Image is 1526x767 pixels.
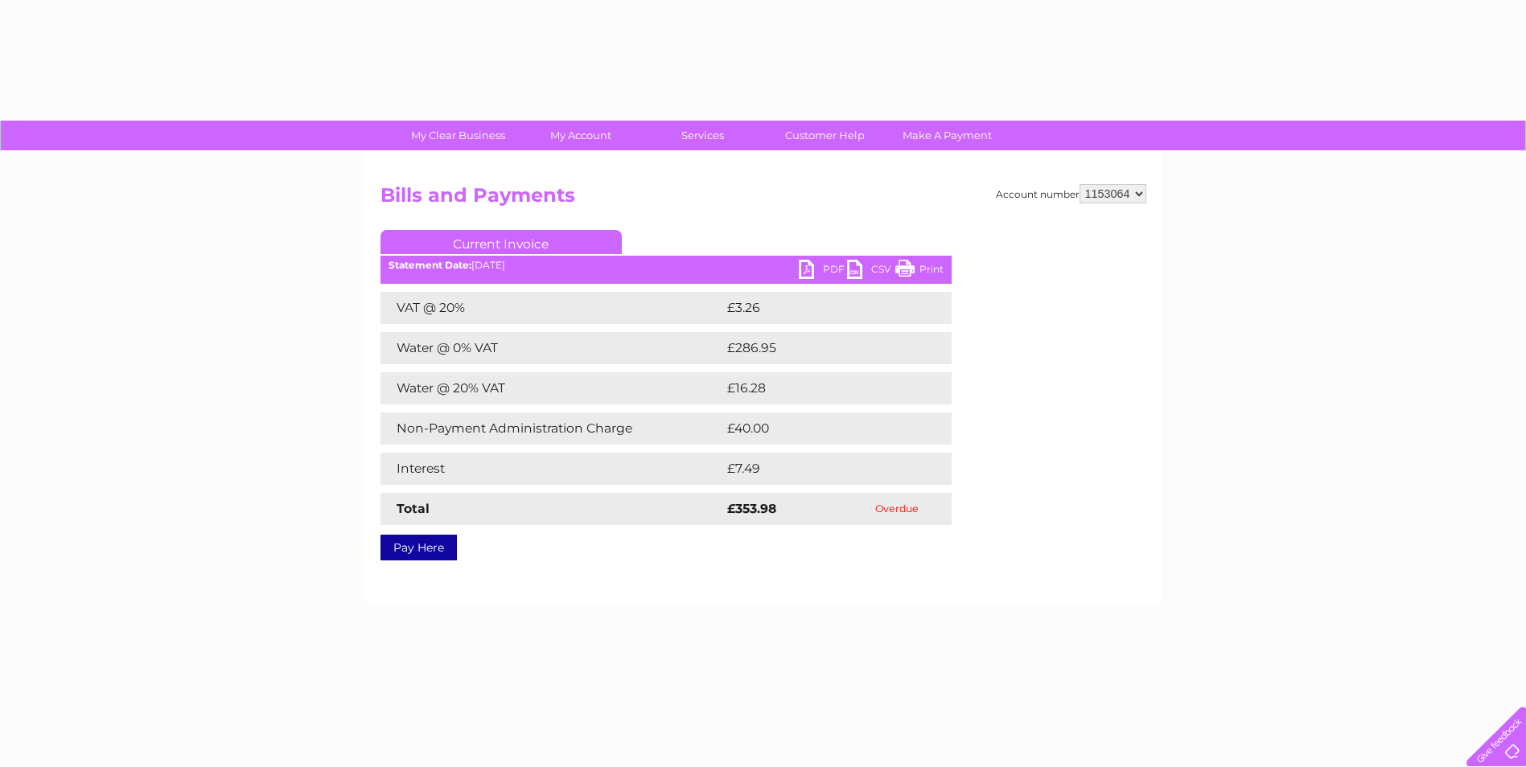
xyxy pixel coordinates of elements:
td: Overdue [843,493,952,525]
a: Print [895,260,944,283]
a: Customer Help [759,121,891,150]
a: My Account [514,121,647,150]
td: £40.00 [723,412,920,445]
a: Pay Here [380,535,457,560]
b: Statement Date: [389,259,471,271]
a: PDF [799,260,847,283]
div: Account number [996,184,1146,203]
td: Water @ 20% VAT [380,372,723,404]
td: VAT @ 20% [380,292,723,324]
a: Current Invoice [380,230,622,254]
td: Water @ 0% VAT [380,332,723,364]
strong: Total [397,501,430,516]
a: Services [636,121,769,150]
td: £7.49 [723,453,914,485]
td: Interest [380,453,723,485]
a: Make A Payment [881,121,1014,150]
td: Non-Payment Administration Charge [380,412,723,445]
td: £16.28 [723,372,918,404]
td: £3.26 [723,292,914,324]
strong: £353.98 [727,501,776,516]
a: My Clear Business [392,121,524,150]
td: £286.95 [723,332,923,364]
a: CSV [847,260,895,283]
h2: Bills and Payments [380,184,1146,215]
div: [DATE] [380,260,952,271]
